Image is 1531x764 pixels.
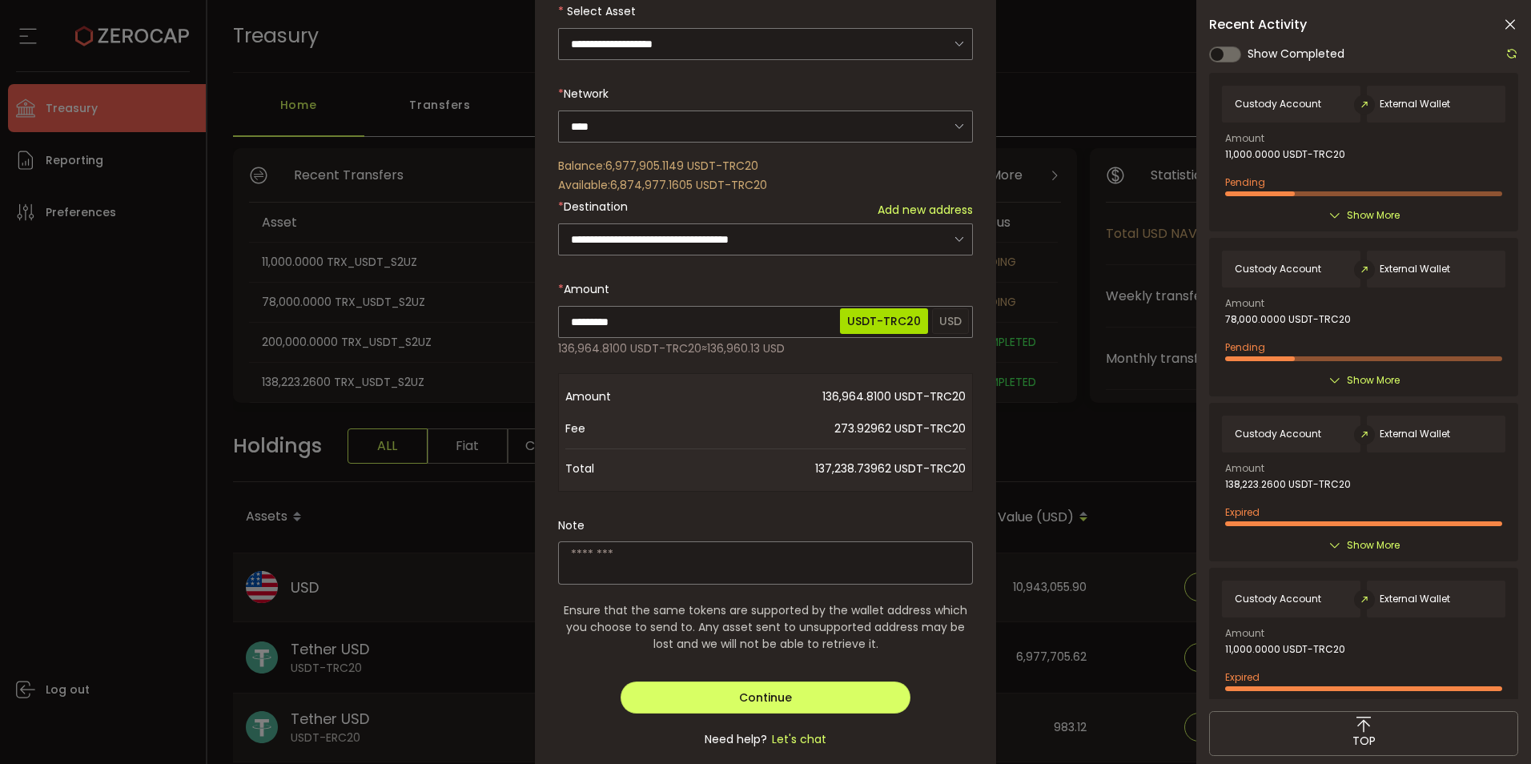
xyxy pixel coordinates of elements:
span: 6,874,977.1605 USDT-TRC20 [610,177,767,193]
span: USDT-TRC20 [840,308,928,334]
span: Custody Account [1235,99,1321,110]
span: USD [932,308,969,334]
span: Pending [1225,175,1265,189]
span: Pending [1225,340,1265,354]
span: Add new address [878,202,973,219]
span: 137,238.73962 USDT-TRC20 [693,452,966,485]
span: Expired [1225,670,1260,684]
span: ≈ [701,340,707,356]
span: Need help? [705,731,767,748]
span: Amount [1225,134,1264,143]
span: Amount [1225,629,1264,638]
span: Ensure that the same tokens are supported by the wallet address which you choose to send to. Any ... [558,602,973,653]
span: External Wallet [1380,99,1450,110]
span: Show More [1347,537,1400,553]
span: Expired [1225,505,1260,519]
iframe: Chat Widget [1451,687,1531,764]
span: External Wallet [1380,428,1450,440]
span: 6,977,905.1149 USDT-TRC20 [605,158,758,174]
span: 136,964.8100 USDT-TRC20 [693,380,966,412]
span: Balance: [558,158,605,174]
label: Note [558,517,585,533]
span: 78,000.0000 USDT-TRC20 [1225,314,1351,325]
span: Recent Activity [1209,18,1307,31]
span: Fee [565,412,693,444]
span: External Wallet [1380,593,1450,605]
span: Destination [564,199,628,215]
span: Show Completed [1248,46,1344,62]
span: Amount [564,281,609,297]
span: 273.92962 USDT-TRC20 [693,412,966,444]
span: 136,964.8100 USDT-TRC20 [558,340,701,356]
span: 11,000.0000 USDT-TRC20 [1225,644,1345,655]
span: Total [565,452,693,485]
span: Custody Account [1235,263,1321,275]
button: Continue [621,682,911,714]
span: 138,223.2600 USDT-TRC20 [1225,479,1351,490]
span: Amount [1225,464,1264,473]
span: Let's chat [767,731,826,748]
span: Show More [1347,372,1400,388]
span: Custody Account [1235,428,1321,440]
span: 11,000.0000 USDT-TRC20 [1225,149,1345,160]
span: TOP [1352,733,1376,750]
span: Show More [1347,207,1400,223]
span: Custody Account [1235,593,1321,605]
span: Amount [1225,299,1264,308]
span: 136,960.13 USD [707,340,785,356]
span: Continue [739,690,792,706]
span: Amount [565,380,693,412]
span: Available: [558,177,610,193]
span: External Wallet [1380,263,1450,275]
